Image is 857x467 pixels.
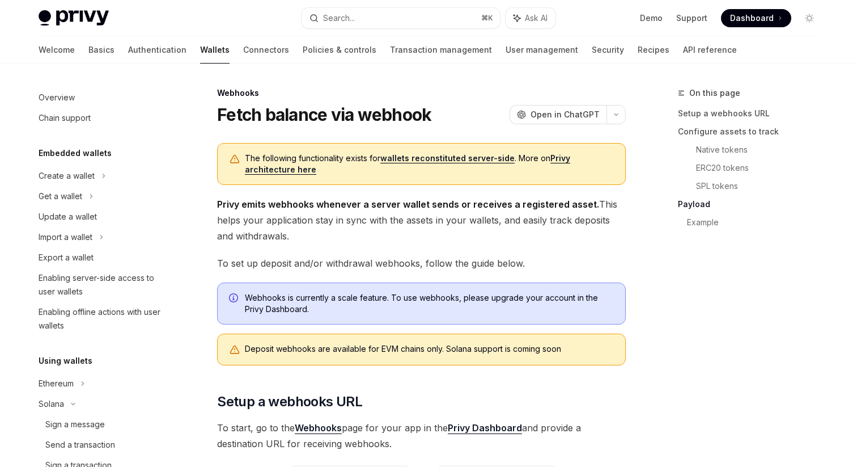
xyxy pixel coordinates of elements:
[39,169,95,183] div: Create a wallet
[217,420,626,452] span: To start, go to the page for your app in the and provide a destination URL for receiving webhooks.
[245,292,614,315] span: Webhooks is currently a scale feature. To use webhooks, please upgrade your account in the Privy ...
[217,87,626,99] div: Webhooks
[245,343,614,356] div: Deposit webhooks are available for EVM chains only. Solana support is coming soon
[380,153,515,163] a: wallets reconstituted server-side
[29,268,175,302] a: Enabling server-side access to user wallets
[678,104,828,123] a: Setup a webhooks URL
[217,104,431,125] h1: Fetch balance via webhook
[217,255,626,271] span: To set up deposit and/or withdrawal webhooks, follow the guide below.
[229,293,240,305] svg: Info
[39,251,94,264] div: Export a wallet
[295,422,342,434] strong: Webhooks
[676,12,707,24] a: Support
[689,86,740,100] span: On this page
[638,36,669,64] a: Recipes
[217,196,626,244] span: This helps your application stay in sync with the assets in your wallets, and easily track deposi...
[29,247,175,268] a: Export a wallet
[39,271,168,298] div: Enabling server-side access to user wallets
[229,154,240,165] svg: Warning
[678,123,828,141] a: Configure assets to track
[39,91,75,104] div: Overview
[128,36,186,64] a: Authentication
[800,9,818,27] button: Toggle dark mode
[506,36,578,64] a: User management
[721,9,791,27] a: Dashboard
[481,14,493,23] span: ⌘ K
[730,12,774,24] span: Dashboard
[88,36,114,64] a: Basics
[217,199,599,210] strong: Privy emits webhooks whenever a server wallet sends or receives a registered asset.
[39,210,97,224] div: Update a wallet
[39,230,92,244] div: Import a wallet
[29,435,175,455] a: Send a transaction
[390,36,492,64] a: Transaction management
[303,36,376,64] a: Policies & controls
[29,302,175,336] a: Enabling offline actions with user wallets
[217,393,362,411] span: Setup a webhooks URL
[678,195,828,213] a: Payload
[200,36,230,64] a: Wallets
[295,422,342,434] a: Webhooks
[39,10,109,26] img: light logo
[640,12,663,24] a: Demo
[39,397,64,411] div: Solana
[29,87,175,108] a: Overview
[302,8,500,28] button: Search...⌘K
[696,159,828,177] a: ERC20 tokens
[45,438,115,452] div: Send a transaction
[45,418,105,431] div: Sign a message
[29,207,175,227] a: Update a wallet
[323,11,355,25] div: Search...
[243,36,289,64] a: Connectors
[39,36,75,64] a: Welcome
[592,36,624,64] a: Security
[696,177,828,195] a: SPL tokens
[448,422,522,434] a: Privy Dashboard
[687,213,828,232] a: Example
[683,36,737,64] a: API reference
[696,141,828,159] a: Native tokens
[245,153,614,175] span: The following functionality exists for . More on
[506,8,555,28] button: Ask AI
[39,190,82,203] div: Get a wallet
[39,111,91,125] div: Chain support
[29,414,175,435] a: Sign a message
[39,146,112,160] h5: Embedded wallets
[525,12,548,24] span: Ask AI
[229,344,240,356] svg: Warning
[531,109,600,120] span: Open in ChatGPT
[510,105,606,124] button: Open in ChatGPT
[39,377,74,390] div: Ethereum
[39,354,92,368] h5: Using wallets
[39,305,168,333] div: Enabling offline actions with user wallets
[29,108,175,128] a: Chain support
